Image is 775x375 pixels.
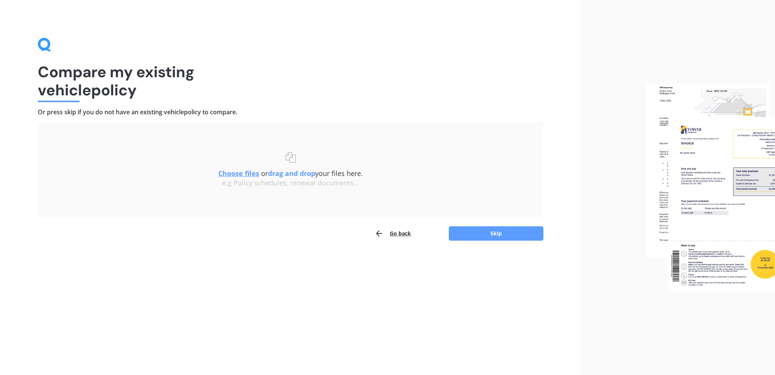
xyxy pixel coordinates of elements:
[449,226,543,241] button: Skip
[268,169,315,178] b: drag and drop
[218,169,363,178] span: or your files here.
[53,179,528,187] div: e.g Policy schedules, renewal documents...
[218,169,259,178] u: Choose files
[646,84,775,292] img: files.webp
[38,108,543,116] h4: Or press skip if you do not have an existing vehicle policy to compare.
[375,226,411,241] button: Go back
[38,63,543,99] h1: Compare my existing vehicle policy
